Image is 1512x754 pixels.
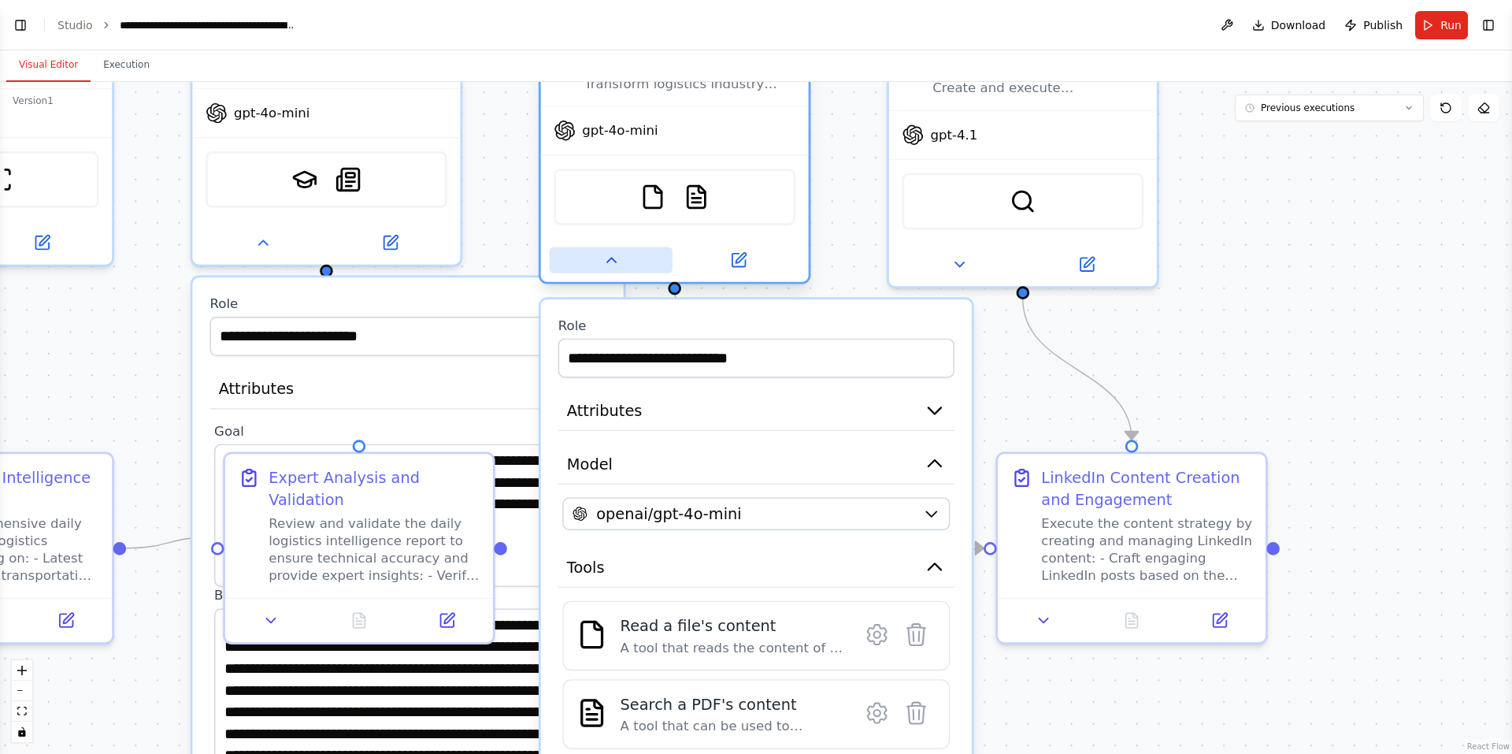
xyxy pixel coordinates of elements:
[1467,742,1510,751] a: React Flow attribution
[1440,17,1462,33] span: Run
[558,391,954,431] button: Attributes
[191,17,462,267] div: gpt-4o-miniSerplyScholarSearchToolSerplyNewsSearchToolRoleAttributesGoal**** **** **** **** **** ...
[210,369,606,409] button: Attributes
[1235,95,1424,121] button: Previous executions
[1010,188,1036,214] img: SerplyWebSearchTool
[291,166,317,192] img: SerplyScholarSearchTool
[558,317,954,334] label: Role
[639,184,665,210] img: FileReadTool
[1271,17,1326,33] span: Download
[897,693,936,733] button: Delete tool
[223,451,495,644] div: Expert Analysis and ValidationReview and validate the daily logistics intelligence report to ensu...
[539,17,810,288] div: Transform logistics industry insights into compelling content strategies that resonate with {targ...
[1182,607,1257,633] button: Open in side panel
[1338,11,1409,39] button: Publish
[562,497,950,529] button: openai/gpt-4o-mini
[12,660,32,742] div: React Flow controls
[995,451,1267,644] div: LinkedIn Content Creation and EngagementExecute the content strategy by creating and managing Lin...
[1477,14,1499,36] button: Show right sidebar
[582,122,658,139] span: gpt-4o-mini
[12,722,32,742] button: toggle interactivity
[1415,11,1468,39] button: Run
[1261,102,1354,114] span: Previous executions
[858,693,897,733] button: Configure tool
[621,718,845,735] div: A tool that can be used to semantic search a query from a PDF's content.
[676,247,799,273] button: Open in side panel
[219,377,295,399] span: Attributes
[621,615,845,637] div: Read a file's content
[335,166,361,192] img: SerplyNewsSearchTool
[1363,17,1403,33] span: Publish
[1246,11,1332,39] button: Download
[269,515,480,585] div: Review and validate the daily logistics intelligence report to ensure technical accuracy and prov...
[12,701,32,722] button: fit view
[1041,467,1252,511] div: LinkedIn Content Creation and Engagement
[858,615,897,655] button: Configure tool
[558,444,954,485] button: Model
[234,105,309,122] span: gpt-4o-mini
[897,615,936,655] button: Delete tool
[57,19,93,32] a: Studio
[567,453,613,475] span: Model
[1041,515,1252,585] div: Execute the content strategy by creating and managing LinkedIn content: - Craft engaging LinkedIn...
[409,607,484,633] button: Open in side panel
[57,17,297,33] nav: breadcrumb
[12,660,32,681] button: zoom in
[576,619,607,650] img: FileReadTool
[887,17,1158,288] div: Create and execute professional LinkedIn content that showcases industry expertise, manages commu...
[9,14,31,36] button: Show left sidebar
[1025,251,1148,277] button: Open in side panel
[621,693,845,715] div: Search a PDF's content
[313,607,405,633] button: No output available
[1086,607,1178,633] button: No output available
[621,639,845,656] div: A tool that reads the content of a file. To use this tool, provide a 'file_path' parameter with t...
[584,75,795,92] div: Transform logistics industry insights into compelling content strategies that resonate with {targ...
[210,295,606,312] label: Role
[558,548,954,588] button: Tools
[930,126,977,143] span: gpt-4.1
[576,698,607,729] img: PDFSearchTool
[12,681,32,701] button: zoom out
[28,607,103,633] button: Open in side panel
[932,80,1143,97] div: Create and execute professional LinkedIn content that showcases industry expertise, manages commu...
[567,399,643,422] span: Attributes
[13,95,54,107] div: Version 1
[684,184,710,210] img: PDFSearchTool
[596,503,742,525] span: openai/gpt-4o-mini
[91,49,162,82] button: Execution
[214,422,602,440] label: Goal
[126,526,211,559] g: Edge from 1eeb9498-4e9a-457a-b099-8cb8453186bf to 457fc8aa-8fc6-445b-aa7e-825b64232116
[6,49,91,82] button: Visual Editor
[328,229,451,255] button: Open in side panel
[1012,299,1143,440] g: Edge from 2f23efe6-fb94-4409-9c45-f70644fd9a07 to 0def9c0e-5430-4de3-999d-042d47aaf05c
[269,467,480,511] div: Expert Analysis and Validation
[214,587,602,604] label: Backstory
[567,556,605,578] span: Tools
